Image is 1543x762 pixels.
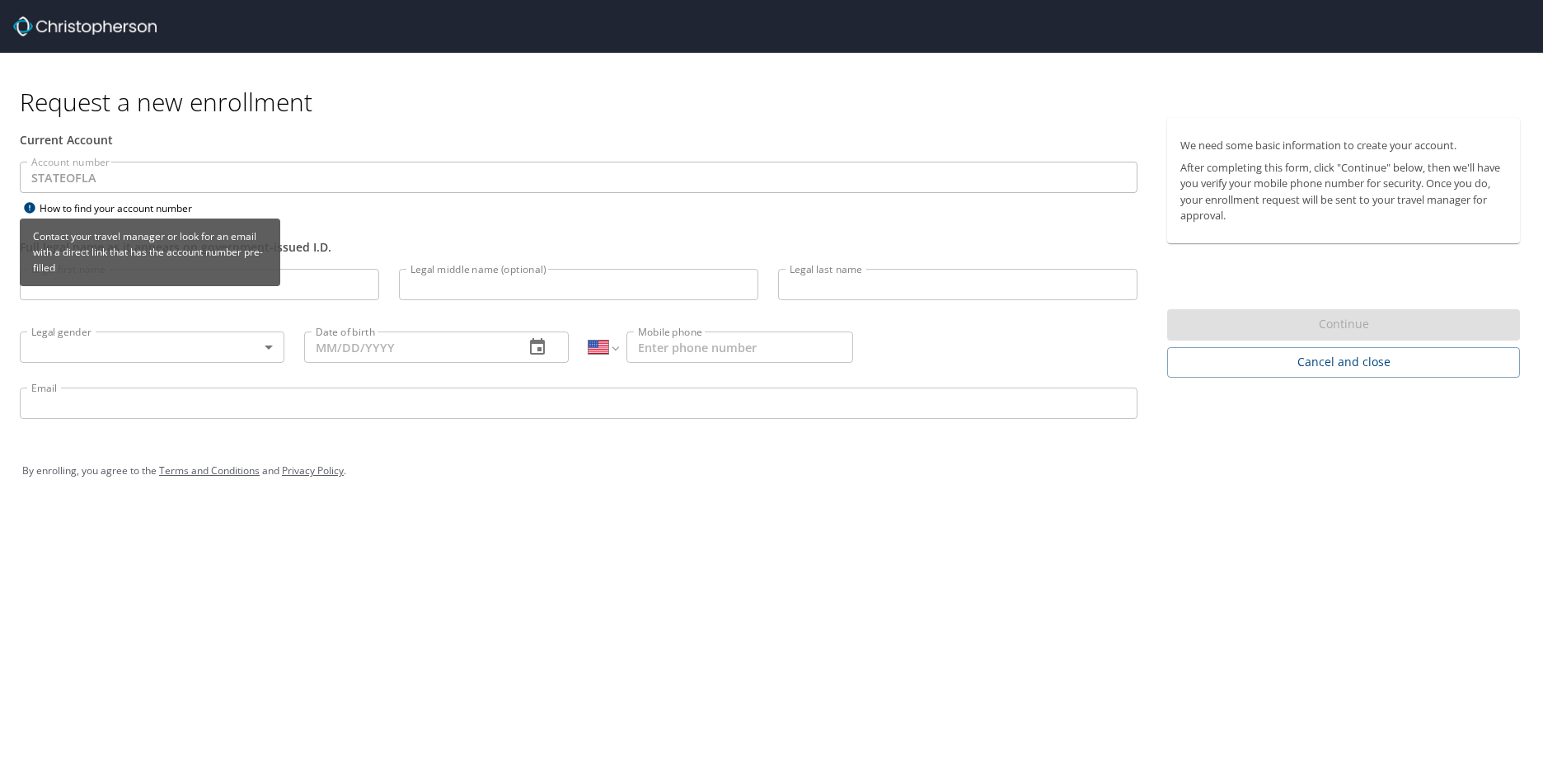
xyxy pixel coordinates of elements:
input: Enter phone number [626,332,853,363]
input: MM/DD/YYYY [304,332,511,363]
button: Cancel and close [1167,347,1520,378]
h1: Request a new enrollment [20,86,1533,118]
div: ​ [20,332,284,363]
div: Full legal name as it appears on government-issued I.D. [20,238,1137,256]
div: By enrolling, you agree to the and . [22,450,1521,492]
p: Contact your travel manager or look for an email with a direct link that has the account number p... [26,222,274,283]
p: After completing this form, click "Continue" below, then we'll have you verify your mobile phone ... [1180,160,1507,223]
a: Privacy Policy [282,463,344,477]
a: Terms and Conditions [159,463,260,477]
p: We need some basic information to create your account. [1180,138,1507,153]
img: cbt logo [13,16,157,36]
div: How to find your account number [20,198,226,219]
span: Cancel and close [1180,352,1507,373]
div: Current Account [20,131,1137,148]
